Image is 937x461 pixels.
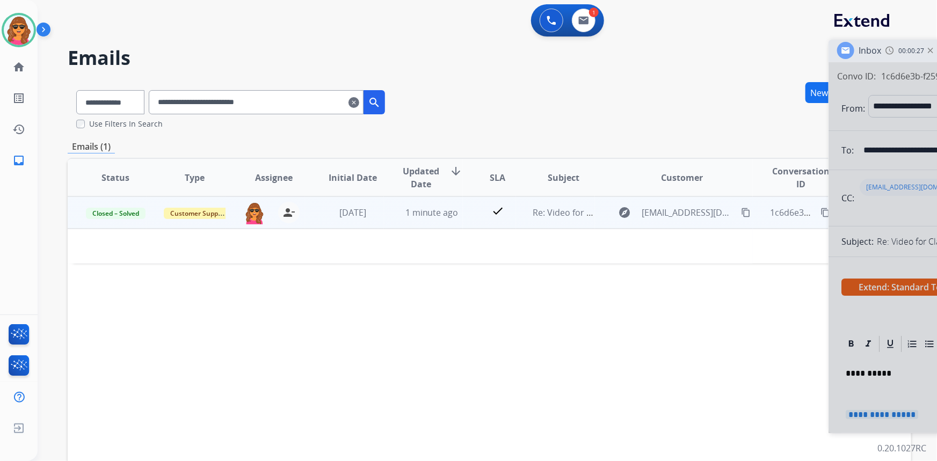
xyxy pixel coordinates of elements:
[770,207,933,218] span: 1c6d6e3b-f259-4bf3-a5e5-7a45683b5b35
[368,96,381,109] mat-icon: search
[68,140,115,153] p: Emails (1)
[401,165,441,191] span: Updated Date
[548,171,579,184] span: Subject
[255,171,293,184] span: Assignee
[329,171,377,184] span: Initial Date
[820,208,830,217] mat-icon: content_copy
[491,204,504,217] mat-icon: check
[244,202,265,224] img: agent-avatar
[12,61,25,74] mat-icon: home
[89,119,163,129] label: Use Filters In Search
[164,208,234,219] span: Customer Support
[642,206,736,219] span: [EMAIL_ADDRESS][DOMAIN_NAME]
[4,15,34,45] img: avatar
[898,47,924,55] span: 00:00:27
[282,206,295,219] mat-icon: person_remove
[589,8,599,17] div: 1
[859,45,881,56] span: Inbox
[348,96,359,109] mat-icon: clear
[101,171,129,184] span: Status
[662,171,703,184] span: Customer
[339,207,366,218] span: [DATE]
[449,165,462,178] mat-icon: arrow_downward
[490,171,505,184] span: SLA
[68,47,911,69] h2: Emails
[405,207,459,218] span: 1 minute ago
[619,206,631,219] mat-icon: explore
[741,208,751,217] mat-icon: content_copy
[533,207,609,218] span: Re: Video for Claim
[770,165,831,191] span: Conversation ID
[185,171,205,184] span: Type
[12,123,25,136] mat-icon: history
[805,82,858,103] button: New Email
[877,442,926,455] p: 0.20.1027RC
[12,92,25,105] mat-icon: list_alt
[12,154,25,167] mat-icon: inbox
[86,208,146,219] span: Closed – Solved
